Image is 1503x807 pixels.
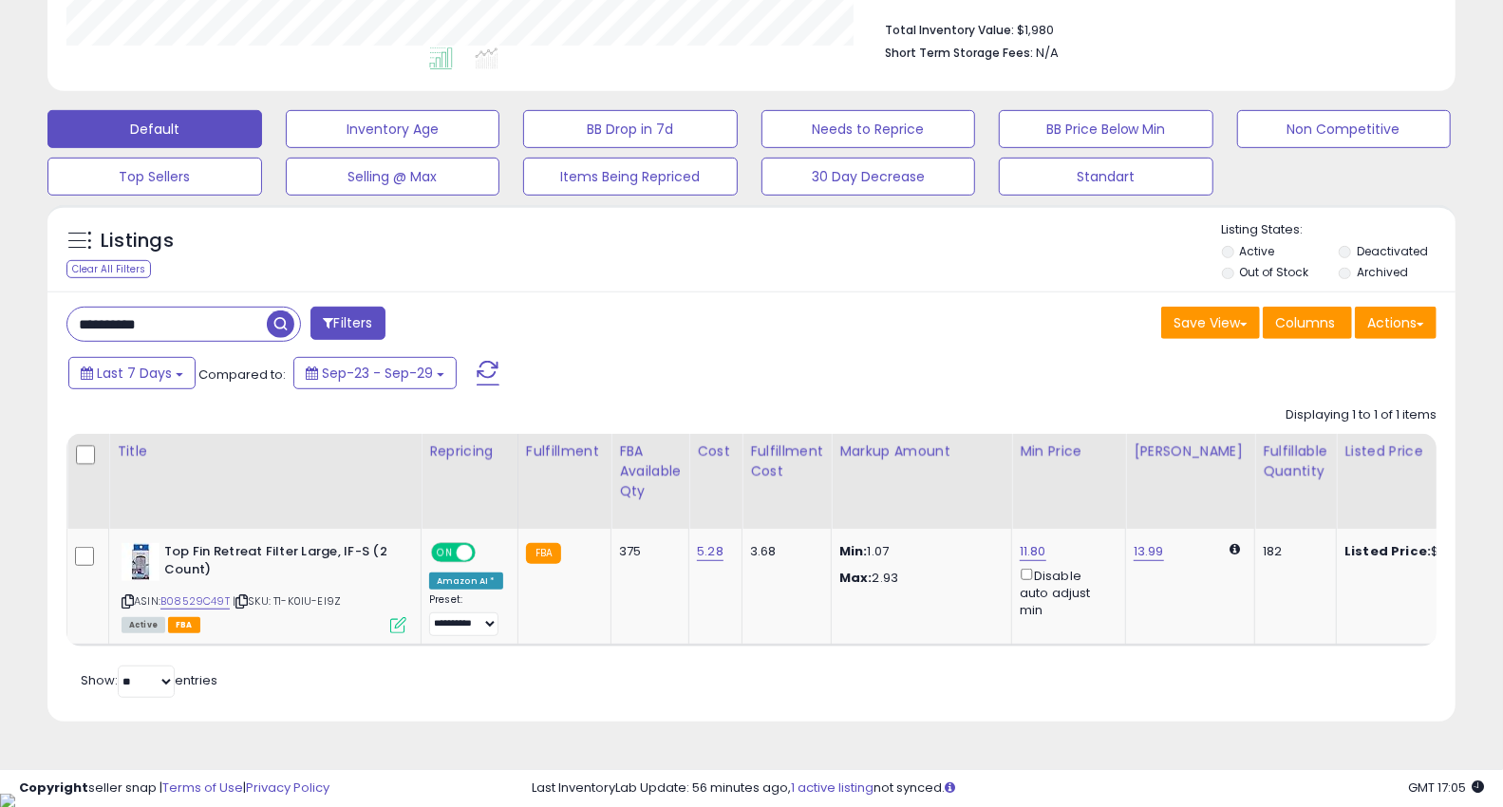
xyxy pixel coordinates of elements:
div: Clear All Filters [66,260,151,278]
div: Fulfillment [526,441,603,461]
span: N/A [1036,44,1059,62]
a: Terms of Use [162,779,243,797]
p: 2.93 [839,570,997,587]
div: Last InventoryLab Update: 56 minutes ago, not synced. [532,779,1484,798]
div: Title [117,441,413,461]
button: Columns [1263,307,1352,339]
p: Listing States: [1222,221,1456,239]
label: Archived [1357,264,1408,280]
span: FBA [168,617,200,633]
b: Top Fin Retreat Filter Large, IF-S (2 Count) [164,543,395,583]
button: Last 7 Days [68,357,196,389]
span: Columns [1275,313,1335,332]
label: Deactivated [1357,243,1428,259]
button: Sep-23 - Sep-29 [293,357,457,389]
b: Total Inventory Value: [885,22,1014,38]
div: Disable auto adjust min [1020,565,1111,619]
div: 375 [619,543,674,560]
button: Default [47,110,262,148]
h5: Listings [101,228,174,254]
span: OFF [473,545,503,561]
div: [PERSON_NAME] [1134,441,1247,461]
div: ASIN: [122,543,406,631]
button: Needs to Reprice [761,110,976,148]
div: Displaying 1 to 1 of 1 items [1286,406,1437,424]
button: Selling @ Max [286,158,500,196]
span: Compared to: [198,366,286,384]
button: 30 Day Decrease [761,158,976,196]
button: Top Sellers [47,158,262,196]
div: seller snap | | [19,779,329,798]
div: Repricing [429,441,510,461]
div: 182 [1263,543,1322,560]
button: Items Being Repriced [523,158,738,196]
a: 11.80 [1020,542,1046,561]
button: Actions [1355,307,1437,339]
b: Listed Price: [1344,542,1431,560]
span: Show: entries [81,671,217,689]
div: Amazon AI * [429,572,503,590]
a: 13.99 [1134,542,1164,561]
div: Preset: [429,593,503,636]
img: 51WHfuj-eZL._SL40_.jpg [122,543,160,581]
div: Fulfillment Cost [750,441,823,481]
a: Privacy Policy [246,779,329,797]
div: 3.68 [750,543,817,560]
div: Markup Amount [839,441,1004,461]
a: 5.28 [697,542,723,561]
p: 1.07 [839,543,997,560]
strong: Min: [839,542,868,560]
a: 1 active listing [791,779,874,797]
li: $1,980 [885,17,1422,40]
button: Filters [310,307,385,340]
small: FBA [526,543,561,564]
a: B08529C49T [160,593,230,610]
div: FBA Available Qty [619,441,681,501]
button: BB Price Below Min [999,110,1213,148]
div: Cost [697,441,734,461]
strong: Max: [839,569,873,587]
span: 2025-10-7 17:05 GMT [1408,779,1484,797]
span: ON [433,545,457,561]
div: Fulfillable Quantity [1263,441,1328,481]
span: Sep-23 - Sep-29 [322,364,433,383]
div: Min Price [1020,441,1118,461]
span: Last 7 Days [97,364,172,383]
button: BB Drop in 7d [523,110,738,148]
label: Active [1240,243,1275,259]
div: $13.43 [1344,543,1502,560]
button: Standart [999,158,1213,196]
strong: Copyright [19,779,88,797]
button: Inventory Age [286,110,500,148]
button: Non Competitive [1237,110,1452,148]
span: All listings currently available for purchase on Amazon [122,617,165,633]
label: Out of Stock [1240,264,1309,280]
button: Save View [1161,307,1260,339]
span: | SKU: T1-K0IU-EI9Z [233,593,341,609]
b: Short Term Storage Fees: [885,45,1033,61]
